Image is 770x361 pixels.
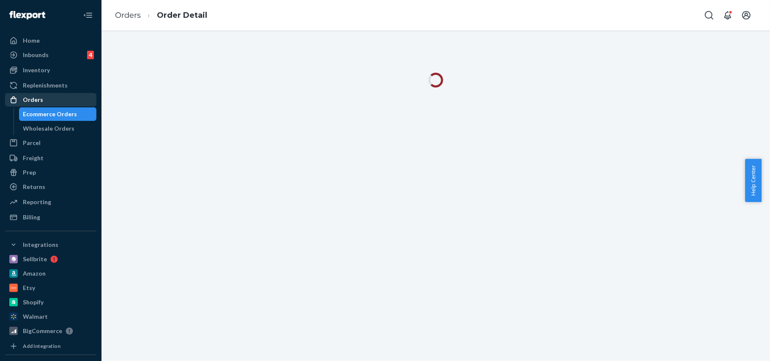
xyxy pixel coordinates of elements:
[9,11,45,19] img: Flexport logo
[23,66,50,74] div: Inventory
[5,48,96,62] a: Inbounds4
[5,151,96,165] a: Freight
[23,213,40,222] div: Billing
[23,269,46,278] div: Amazon
[23,81,68,90] div: Replenishments
[5,79,96,92] a: Replenishments
[23,110,77,118] div: Ecommerce Orders
[23,312,48,321] div: Walmart
[5,195,96,209] a: Reporting
[23,36,40,45] div: Home
[23,139,41,147] div: Parcel
[5,34,96,47] a: Home
[5,295,96,309] a: Shopify
[5,281,96,295] a: Etsy
[23,96,43,104] div: Orders
[719,7,736,24] button: Open notifications
[5,63,96,77] a: Inventory
[23,327,62,335] div: BigCommerce
[23,284,35,292] div: Etsy
[5,136,96,150] a: Parcel
[5,252,96,266] a: Sellbrite
[738,7,755,24] button: Open account menu
[23,183,45,191] div: Returns
[23,168,36,177] div: Prep
[23,124,75,133] div: Wholesale Orders
[5,166,96,179] a: Prep
[19,107,97,121] a: Ecommerce Orders
[157,11,207,20] a: Order Detail
[5,238,96,252] button: Integrations
[115,11,141,20] a: Orders
[5,93,96,107] a: Orders
[5,211,96,224] a: Billing
[5,341,96,351] a: Add Integration
[5,180,96,194] a: Returns
[23,51,49,59] div: Inbounds
[701,7,718,24] button: Open Search Box
[23,241,58,249] div: Integrations
[23,342,60,350] div: Add Integration
[23,154,44,162] div: Freight
[108,3,214,28] ol: breadcrumbs
[745,159,762,202] button: Help Center
[79,7,96,24] button: Close Navigation
[5,267,96,280] a: Amazon
[19,122,97,135] a: Wholesale Orders
[5,324,96,338] a: BigCommerce
[23,298,44,306] div: Shopify
[23,255,47,263] div: Sellbrite
[5,310,96,323] a: Walmart
[23,198,51,206] div: Reporting
[17,6,47,14] span: Support
[87,51,94,59] div: 4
